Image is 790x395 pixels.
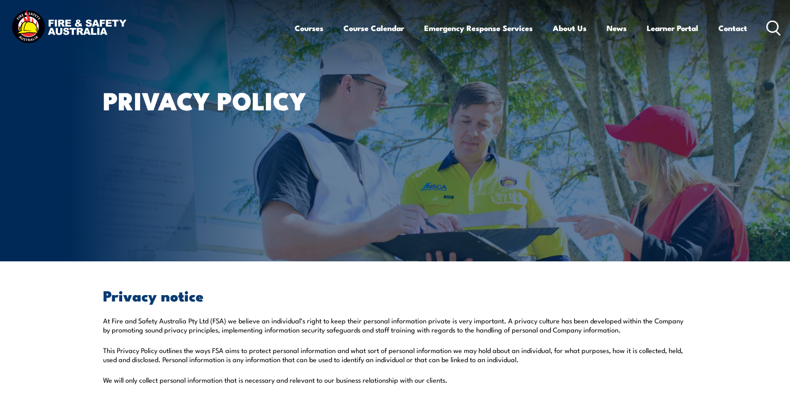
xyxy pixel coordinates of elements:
[103,375,687,385] p: We will only collect personal information that is necessary and relevant to our business relation...
[103,346,687,364] p: This Privacy Policy outlines the ways FSA aims to protect personal information and what sort of p...
[295,16,323,40] a: Courses
[647,16,698,40] a: Learner Portal
[103,89,328,111] h1: Privacy Policy
[718,16,747,40] a: Contact
[553,16,587,40] a: About Us
[103,316,687,334] p: At Fire and Safety Australia Pty Ltd (FSA) we believe an individual’s right to keep their persona...
[103,289,687,301] h2: Privacy notice
[424,16,533,40] a: Emergency Response Services
[607,16,627,40] a: News
[343,16,404,40] a: Course Calendar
